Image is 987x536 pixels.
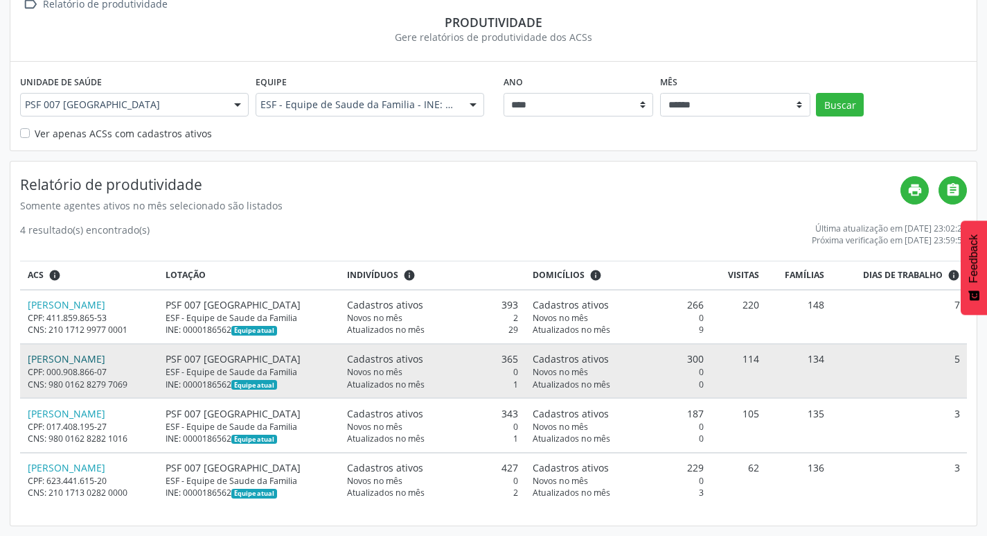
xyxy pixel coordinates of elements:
[28,366,152,378] div: CPF: 000.908.866-07
[35,126,212,141] label: Ver apenas ACSs com cadastros ativos
[945,182,961,198] i: 
[28,407,105,420] a: [PERSON_NAME]
[533,487,704,499] div: 3
[711,453,766,506] td: 62
[504,71,523,93] label: Ano
[347,433,518,444] div: 1
[347,312,518,324] div: 2
[231,380,276,390] span: Esta é a equipe atual deste Agente
[589,269,602,282] i: <div class="text-left"> <div> <strong>Cadastros ativos:</strong> Cadastros que estão vinculados a...
[533,433,610,444] span: Atualizados no mês
[533,475,704,487] div: 0
[28,461,105,474] a: [PERSON_NAME]
[166,379,332,390] div: INE: 0000186562
[533,379,704,390] div: 0
[533,406,704,421] div: 187
[347,352,518,366] div: 365
[832,344,967,398] td: 5
[766,261,832,290] th: Famílias
[347,487,425,499] span: Atualizados no mês
[347,366,518,378] div: 0
[347,379,425,390] span: Atualizados no mês
[948,269,960,282] i: Dias em que o(a) ACS fez pelo menos uma visita, ou ficha de cadastro individual ou cadastro domic...
[832,290,967,344] td: 7
[20,71,102,93] label: Unidade de saúde
[533,269,585,282] span: Domicílios
[533,460,609,475] span: Cadastros ativos
[533,421,588,433] span: Novos no mês
[533,312,704,324] div: 0
[28,352,105,365] a: [PERSON_NAME]
[347,406,423,421] span: Cadastros ativos
[28,487,152,499] div: CNS: 210 1713 0282 0000
[812,234,967,246] div: Próxima verificação em [DATE] 23:59:59
[533,324,704,336] div: 9
[832,453,967,506] td: 3
[166,312,332,324] div: ESF - Equipe de Saude da Familia
[231,489,276,499] span: Esta é a equipe atual deste Agente
[347,312,402,324] span: Novos no mês
[166,460,332,475] div: PSF 007 [GEOGRAPHIC_DATA]
[347,297,423,312] span: Cadastros ativos
[28,324,152,336] div: CNS: 210 1712 9977 0001
[968,234,980,283] span: Feedback
[533,297,704,312] div: 266
[28,475,152,487] div: CPF: 623.441.615-20
[347,475,518,487] div: 0
[28,269,44,282] span: ACS
[533,324,610,336] span: Atualizados no mês
[166,324,332,336] div: INE: 0000186562
[660,71,677,93] label: Mês
[403,269,416,282] i: <div class="text-left"> <div> <strong>Cadastros ativos:</strong> Cadastros que estão vinculados a...
[816,93,864,116] button: Buscar
[25,98,220,112] span: PSF 007 [GEOGRAPHIC_DATA]
[766,453,832,506] td: 136
[347,352,423,366] span: Cadastros ativos
[533,475,588,487] span: Novos no mês
[347,324,518,336] div: 29
[20,30,967,44] div: Gere relatórios de produtividade dos ACSs
[533,406,609,421] span: Cadastros ativos
[766,398,832,452] td: 135
[711,261,766,290] th: Visitas
[900,176,929,205] a: print
[533,312,588,324] span: Novos no mês
[939,176,967,205] a: 
[166,366,332,378] div: ESF - Equipe de Saude da Familia
[28,433,152,444] div: CNS: 980 0162 8282 1016
[166,352,332,366] div: PSF 007 [GEOGRAPHIC_DATA]
[907,182,923,198] i: print
[159,261,340,290] th: Lotação
[256,71,287,93] label: Equipe
[533,421,704,433] div: 0
[231,435,276,444] span: Esta é a equipe atual deste Agente
[533,433,704,444] div: 0
[166,406,332,421] div: PSF 007 [GEOGRAPHIC_DATA]
[533,352,704,366] div: 300
[166,421,332,433] div: ESF - Equipe de Saude da Familia
[347,379,518,390] div: 1
[20,15,967,30] div: Produtividade
[347,421,518,433] div: 0
[347,366,402,378] span: Novos no mês
[533,352,609,366] span: Cadastros ativos
[533,460,704,475] div: 229
[347,433,425,444] span: Atualizados no mês
[48,269,61,282] i: ACSs que estiveram vinculados a uma UBS neste período, mesmo sem produtividade.
[347,487,518,499] div: 2
[347,297,518,312] div: 393
[347,460,518,475] div: 427
[711,398,766,452] td: 105
[28,379,152,390] div: CNS: 980 0162 8279 7069
[766,290,832,344] td: 148
[533,379,610,390] span: Atualizados no mês
[766,344,832,398] td: 134
[347,421,402,433] span: Novos no mês
[347,460,423,475] span: Cadastros ativos
[20,223,150,246] div: 4 resultado(s) encontrado(s)
[260,98,456,112] span: ESF - Equipe de Saude da Familia - INE: 0000186562
[166,433,332,444] div: INE: 0000186562
[166,487,332,499] div: INE: 0000186562
[812,223,967,234] div: Última atualização em [DATE] 23:02:24
[961,221,987,315] button: Feedback - Mostrar pesquisa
